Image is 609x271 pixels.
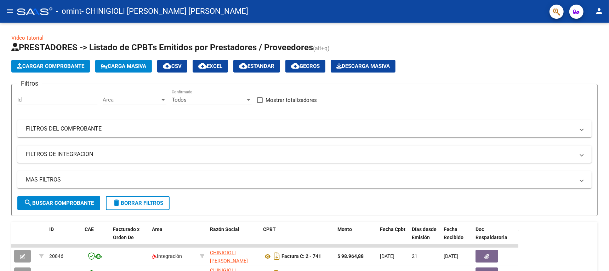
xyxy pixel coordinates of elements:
datatable-header-cell: Auditoria [515,222,549,253]
a: Video tutorial [11,35,44,41]
mat-panel-title: FILTROS DE INTEGRACION [26,150,575,158]
button: Estandar [233,60,280,73]
mat-expansion-panel-header: FILTROS DEL COMPROBANTE [17,120,592,137]
span: PRESTADORES -> Listado de CPBTs Emitidos por Prestadores / Proveedores [11,42,313,52]
datatable-header-cell: ID [46,222,82,253]
span: Fecha Recibido [444,226,463,240]
datatable-header-cell: Facturado x Orden De [110,222,149,253]
span: CSV [163,63,182,69]
datatable-header-cell: Doc Respaldatoria [473,222,515,253]
span: Carga Masiva [101,63,146,69]
mat-icon: cloud_download [163,62,171,70]
datatable-header-cell: Razón Social [207,222,260,253]
mat-icon: search [24,198,32,207]
span: Monto [337,226,352,232]
datatable-header-cell: Fecha Recibido [441,222,473,253]
button: Gecros [285,60,325,73]
mat-icon: person [595,7,603,15]
span: - CHINIGIOLI [PERSON_NAME] [PERSON_NAME] [81,4,248,19]
span: Facturado x Orden De [113,226,140,240]
span: Días desde Emisión [412,226,437,240]
span: Area [103,97,160,103]
span: 20846 [49,253,63,259]
button: EXCEL [193,60,228,73]
datatable-header-cell: Monto [335,222,377,253]
span: Descarga Masiva [336,63,390,69]
span: (alt+q) [313,45,330,52]
button: Cargar Comprobante [11,60,90,73]
span: EXCEL [198,63,222,69]
span: 21 [412,253,417,259]
button: Buscar Comprobante [17,196,100,210]
div: 27379657465 [210,249,257,264]
strong: Factura C: 2 - 741 [281,254,321,259]
span: Mostrar totalizadores [266,96,317,104]
mat-expansion-panel-header: MAS FILTROS [17,171,592,188]
span: ID [49,226,54,232]
strong: $ 98.964,88 [337,253,364,259]
datatable-header-cell: Fecha Cpbt [377,222,409,253]
h3: Filtros [17,79,42,88]
span: Area [152,226,163,232]
span: CAE [85,226,94,232]
datatable-header-cell: CPBT [260,222,335,253]
span: Todos [172,97,187,103]
mat-icon: delete [112,198,121,207]
mat-expansion-panel-header: FILTROS DE INTEGRACION [17,146,592,163]
datatable-header-cell: Area [149,222,197,253]
mat-icon: cloud_download [239,62,247,70]
mat-icon: menu [6,7,14,15]
button: CSV [157,60,187,73]
app-download-masive: Descarga masiva de comprobantes (adjuntos) [331,60,395,73]
mat-panel-title: MAS FILTROS [26,176,575,184]
mat-icon: cloud_download [291,62,300,70]
span: Cargar Comprobante [17,63,84,69]
span: Integración [152,253,182,259]
button: Carga Masiva [95,60,152,73]
datatable-header-cell: Días desde Emisión [409,222,441,253]
span: CPBT [263,226,276,232]
button: Borrar Filtros [106,196,170,210]
i: Descargar documento [272,250,281,262]
span: Estandar [239,63,274,69]
span: Gecros [291,63,320,69]
button: Descarga Masiva [331,60,395,73]
datatable-header-cell: CAE [82,222,110,253]
span: Buscar Comprobante [24,200,94,206]
span: Borrar Filtros [112,200,163,206]
span: Razón Social [210,226,239,232]
span: [DATE] [444,253,458,259]
mat-icon: cloud_download [198,62,207,70]
span: - omint [56,4,81,19]
span: Doc Respaldatoria [476,226,507,240]
mat-panel-title: FILTROS DEL COMPROBANTE [26,125,575,133]
span: [DATE] [380,253,394,259]
span: Fecha Cpbt [380,226,405,232]
span: Auditoria [518,226,539,232]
